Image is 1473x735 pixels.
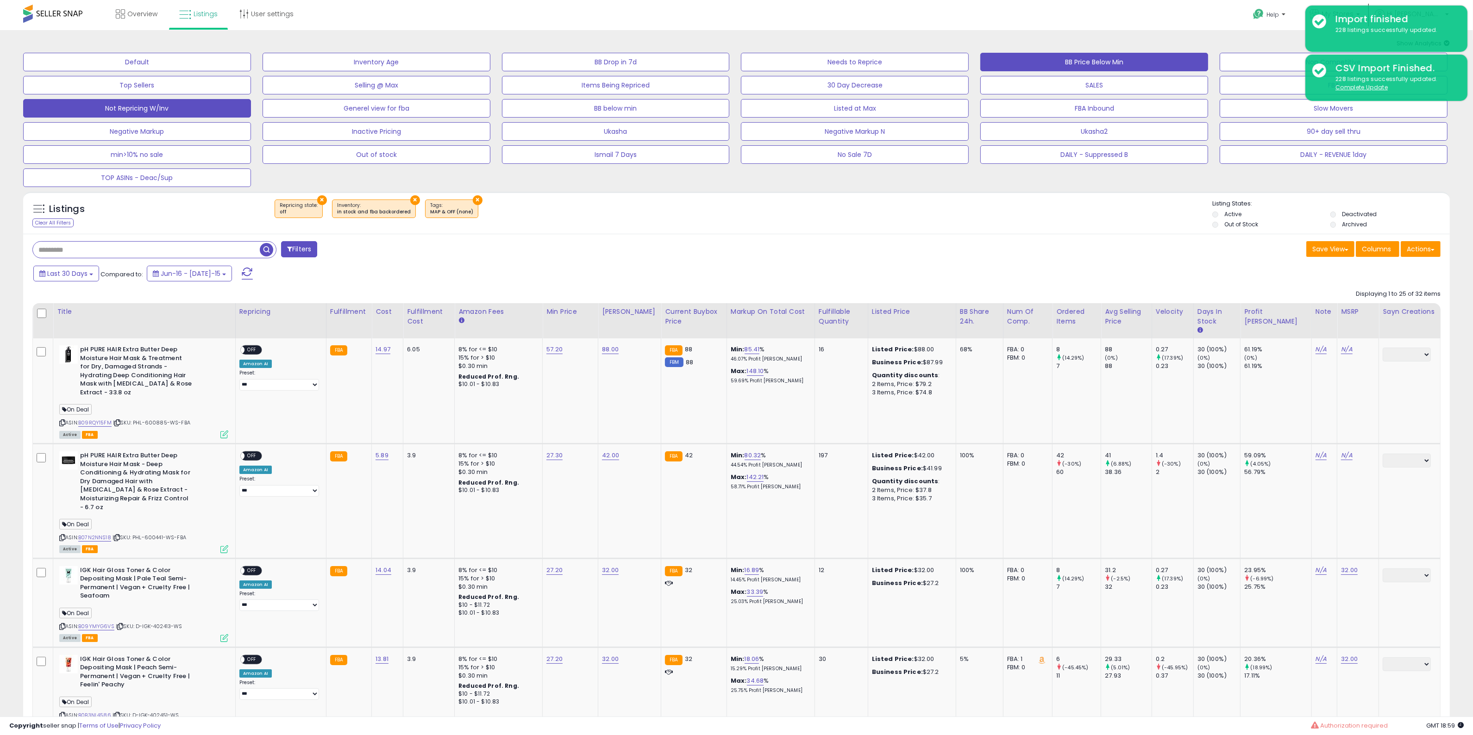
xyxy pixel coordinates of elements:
[376,654,389,664] a: 13.81
[376,566,391,575] a: 14.04
[458,566,535,574] div: 8% for <= $10
[47,269,88,278] span: Last 30 Days
[33,266,99,281] button: Last 30 Days
[747,367,764,376] a: 148.10
[458,609,535,617] div: $10.01 - $10.83
[59,431,81,439] span: All listings currently available for purchase on Amazon
[458,362,535,370] div: $0.30 min
[1162,575,1183,582] small: (17.39%)
[1316,654,1327,664] a: N/A
[1111,575,1130,582] small: (-2.5%)
[239,466,272,474] div: Amazon AI
[59,655,228,730] div: ASIN:
[1007,345,1046,354] div: FBA: 0
[407,345,447,354] div: 6.05
[82,431,98,439] span: FBA
[1220,145,1448,164] button: DAILY - REVENUE 1day
[458,486,535,494] div: $10.01 - $10.83
[23,53,251,71] button: Default
[113,419,190,426] span: | SKU: PHL-600885-WS-FBA
[1337,303,1379,338] th: CSV column name: cust_attr_1_MSRP
[82,634,98,642] span: FBA
[330,307,368,317] div: Fulfillment
[23,76,251,94] button: Top Sellers
[244,452,259,460] span: OFF
[1197,354,1210,361] small: (0%)
[1156,345,1193,354] div: 0.27
[1197,362,1241,370] div: 30 (100%)
[731,566,808,583] div: %
[330,655,347,665] small: FBA
[458,593,519,601] b: Reduced Prof. Rng.
[59,519,92,529] span: On Deal
[741,122,969,141] button: Negative Markup N
[1007,451,1046,460] div: FBA: 0
[872,345,949,354] div: $88.00
[872,464,949,473] div: $41.99
[872,380,949,388] div: 2 Items, Price: $79.2
[819,566,861,574] div: 12
[407,307,451,326] div: Fulfillment Cost
[731,451,808,468] div: %
[1162,354,1183,361] small: (17.39%)
[330,566,347,576] small: FBA
[80,566,193,603] b: IGK Hair Gloss Toner & Color Depositing Mask | Pale Teal Semi-Permanent | Vegan + Cruelty Free | ...
[239,370,319,391] div: Preset:
[1341,451,1352,460] a: N/A
[1316,566,1327,575] a: N/A
[23,122,251,141] button: Negative Markup
[872,477,949,486] div: :
[1156,307,1190,317] div: Velocity
[546,566,563,575] a: 27.20
[407,655,447,663] div: 3.9
[1162,460,1181,467] small: (-30%)
[872,451,949,460] div: $42.00
[239,580,272,589] div: Amazon AI
[872,358,923,367] b: Business Price:
[980,53,1208,71] button: BB Price Below Min
[1244,362,1311,370] div: 61.19%
[502,122,730,141] button: Ukasha
[1383,307,1436,317] div: Sayn Creations
[458,583,535,591] div: $0.30 min
[1197,566,1241,574] div: 30 (100%)
[120,721,161,730] a: Privacy Policy
[473,195,483,205] button: ×
[872,371,939,380] b: Quantity discounts
[731,577,808,583] p: 14.45% Profit [PERSON_NAME]
[1007,566,1046,574] div: FBA: 0
[244,346,259,354] span: OFF
[410,195,420,205] button: ×
[747,473,764,482] a: 142.21
[1105,451,1152,460] div: 41
[872,579,923,587] b: Business Price:
[1197,583,1241,591] div: 30 (100%)
[731,588,808,605] div: %
[1329,12,1460,26] div: Import finished
[239,476,319,497] div: Preset:
[430,202,473,216] span: Tags :
[747,676,764,685] a: 34.68
[82,545,98,553] span: FBA
[59,634,81,642] span: All listings currently available for purchase on Amazon
[337,209,411,215] div: in stock and fba backordered
[59,345,78,364] img: 31leBTooijL._SL40_.jpg
[263,76,490,94] button: Selling @ Max
[731,654,745,663] b: Min:
[819,451,861,460] div: 197
[458,601,535,609] div: $10 - $11.72
[127,9,157,19] span: Overview
[602,654,619,664] a: 32.00
[59,345,228,437] div: ASIN:
[59,404,92,415] span: On Deal
[1156,362,1193,370] div: 0.23
[872,388,949,397] div: 3 Items, Price: $74.8
[317,195,327,205] button: ×
[1212,199,1450,208] p: Listing States:
[731,345,745,354] b: Min:
[741,99,969,118] button: Listed at Max
[1329,75,1460,92] div: 228 listings successfully updated.
[1056,362,1101,370] div: 7
[1224,220,1258,228] label: Out of Stock
[161,269,220,278] span: Jun-16 - [DATE]-15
